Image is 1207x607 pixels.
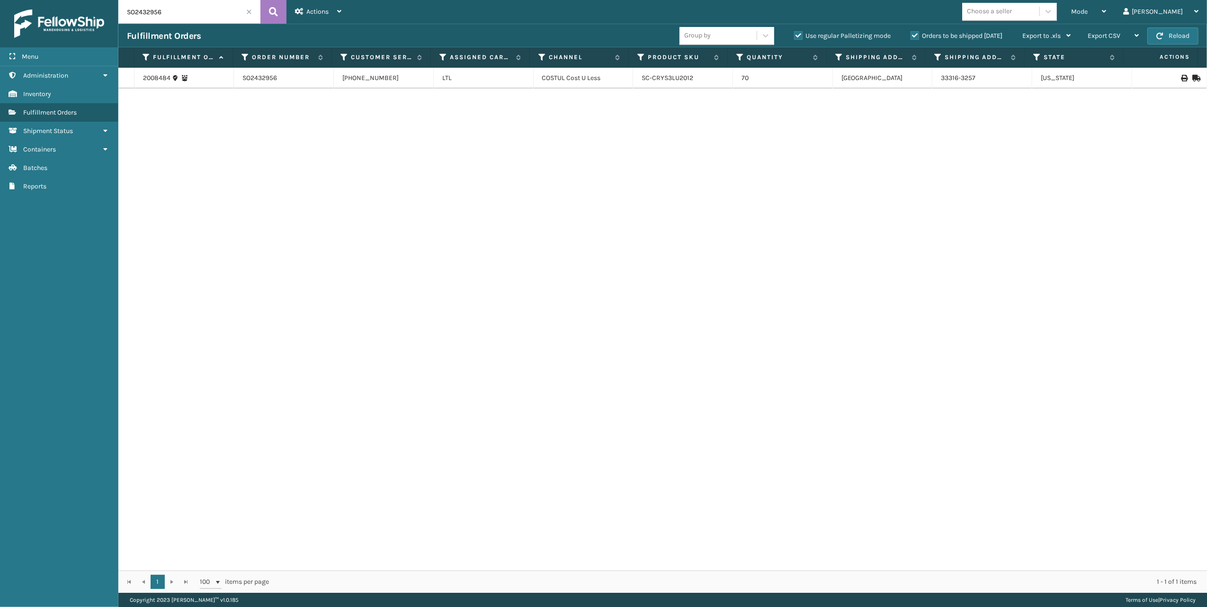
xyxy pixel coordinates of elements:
label: Channel [549,53,610,62]
label: Assigned Carrier Service [450,53,511,62]
td: COSTUL Cost U Less [534,68,634,89]
a: SC-CRYS3LU2012 [642,74,693,82]
span: Export to .xls [1022,32,1061,40]
label: Use regular Palletizing mode [794,32,891,40]
span: Containers [23,145,56,153]
td: [PHONE_NUMBER] [334,68,434,89]
label: Order Number [252,53,313,62]
h3: Fulfillment Orders [127,30,201,42]
span: items per page [200,575,269,589]
div: 1 - 1 of 1 items [282,577,1197,587]
label: Shipping Address City Zip Code [945,53,1006,62]
button: Reload [1147,27,1198,45]
i: Print BOL [1181,75,1187,81]
label: Customer Service Order Number [351,53,412,62]
td: 33316-3257 [932,68,1032,89]
span: Actions [1127,49,1196,65]
span: Reports [23,182,46,190]
span: Shipment Status [23,127,73,135]
span: Batches [23,164,47,172]
td: 70 [733,68,833,89]
p: Copyright 2023 [PERSON_NAME]™ v 1.0.185 [130,593,239,607]
span: 100 [200,577,214,587]
a: 1 [151,575,165,589]
td: LTL [434,68,534,89]
label: Quantity [747,53,808,62]
span: Mode [1071,8,1088,16]
span: Export CSV [1088,32,1120,40]
a: Privacy Policy [1160,597,1196,603]
span: Inventory [23,90,51,98]
a: Terms of Use [1126,597,1158,603]
td: SO2432956 [234,68,334,89]
i: Mark as Shipped [1192,75,1198,81]
span: Menu [22,53,38,61]
span: Fulfillment Orders [23,108,77,116]
div: Choose a seller [967,7,1012,17]
img: logo [14,9,104,38]
span: Administration [23,71,68,80]
label: Shipping Address City [846,53,907,62]
label: Orders to be shipped [DATE] [911,32,1002,40]
div: Group by [684,31,711,41]
div: | [1126,593,1196,607]
td: [GEOGRAPHIC_DATA] [833,68,933,89]
label: Product SKU [648,53,709,62]
span: Actions [306,8,329,16]
a: 2008484 [143,73,170,83]
td: [US_STATE] [1032,68,1132,89]
label: State [1044,53,1105,62]
label: Fulfillment Order Id [153,53,215,62]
